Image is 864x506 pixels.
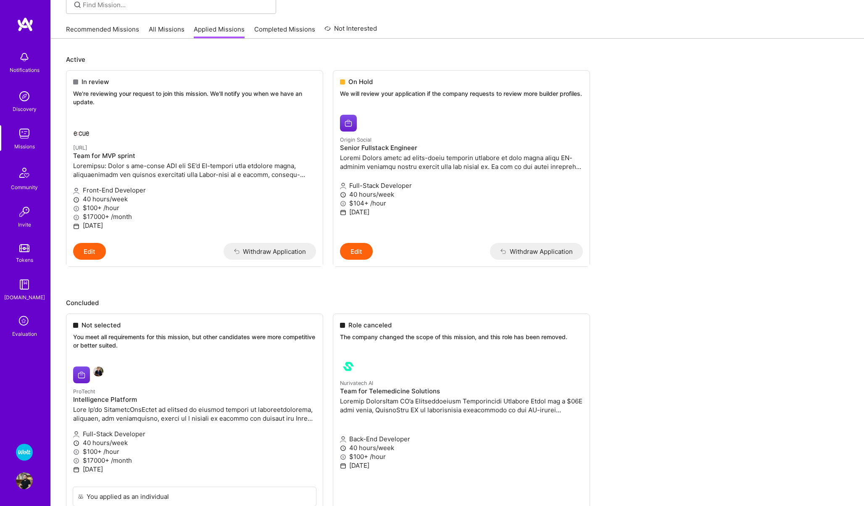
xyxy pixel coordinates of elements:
p: [DATE] [340,208,583,216]
i: icon MoneyGray [73,458,79,464]
img: Origin Social company logo [340,115,357,132]
img: Elon Salfati [93,366,103,377]
img: logo [17,17,34,32]
a: User Avatar [14,472,35,489]
p: Loremi Dolors ametc ad elits-doeiu temporin utlabore et dolo magna aliqu EN-adminim veniamqu nost... [340,153,583,171]
p: $104+ /hour [340,199,583,208]
img: ProTecht company logo [73,366,90,383]
h4: Team for MVP sprint [73,152,316,160]
a: ProTecht company logoElon SalfatiProTechtIntelligence PlatformLore Ip’do SitametcOnsEctet ad elit... [66,360,323,487]
img: Wolt - Fintech: Payments Expansion Team [16,444,33,461]
p: [DATE] [73,221,316,230]
div: You applied as an individual [87,492,169,501]
i: icon Clock [340,192,346,198]
i: icon MoneyGray [73,214,79,221]
i: icon Calendar [73,466,79,473]
img: Invite [16,203,33,220]
p: Lore Ip’do SitametcOnsEctet ad elitsed do eiusmod tempori ut laboreetdolorema, aliquaen, adm veni... [73,405,316,423]
span: Not selected [82,321,121,329]
p: $100+ /hour [73,203,316,212]
p: 40 hours/week [73,438,316,447]
i: icon Calendar [73,223,79,229]
p: You meet all requirements for this mission, but other candidates were more competitive or better ... [73,333,316,349]
div: Evaluation [12,329,37,338]
p: [DATE] [73,465,316,474]
p: Full-Stack Developer [73,430,316,438]
button: Withdraw Application [224,243,316,260]
small: ProTecht [73,388,95,395]
i: icon Clock [73,197,79,203]
p: $17000+ /month [73,212,316,221]
i: icon Applicant [73,188,79,194]
button: Withdraw Application [490,243,583,260]
div: [DOMAIN_NAME] [4,293,45,302]
i: icon MoneyGray [340,200,346,207]
small: Origin Social [340,137,371,143]
p: Loremipsu: Dolor s ame-conse ADI eli SE’d EI-tempori utla etdolore magna, aliquaenimadm ven quisn... [73,161,316,179]
a: Origin Social company logoOrigin SocialSenior Fullstack EngineerLoremi Dolors ametc ad elits-doei... [333,108,590,243]
a: Not Interested [324,24,377,39]
img: discovery [16,88,33,105]
span: On Hold [348,77,373,86]
p: Front-End Developer [73,186,316,195]
p: 40 hours/week [73,195,316,203]
p: We're reviewing your request to join this mission. We'll notify you when we have an update. [73,90,316,106]
a: Applied Missions [194,25,245,39]
a: Ecue.ai company logo[URL]Team for MVP sprintLoremipsu: Dolor s ame-conse ADI eli SE’d EI-tempori ... [66,116,323,243]
div: Missions [14,142,35,151]
p: Full-Stack Developer [340,181,583,190]
a: All Missions [149,25,184,39]
div: Notifications [10,66,40,74]
img: tokens [19,244,29,252]
h4: Intelligence Platform [73,396,316,403]
div: Tokens [16,256,33,264]
img: bell [16,49,33,66]
p: $100+ /hour [73,447,316,456]
p: 40 hours/week [340,190,583,199]
img: User Avatar [16,472,33,489]
small: [URL] [73,145,87,151]
i: icon Clock [73,440,79,446]
i: icon SelectionTeam [16,314,32,329]
p: $17000+ /month [73,456,316,465]
a: Completed Missions [254,25,315,39]
i: icon MoneyGray [73,206,79,212]
i: icon Applicant [73,431,79,437]
div: Invite [18,220,31,229]
button: Edit [73,243,106,260]
img: Community [14,163,34,183]
p: Active [66,55,849,64]
img: teamwork [16,125,33,142]
i: icon Applicant [340,183,346,189]
img: guide book [16,276,33,293]
i: icon Calendar [340,209,346,216]
div: Discovery [13,105,37,113]
a: Recommended Missions [66,25,139,39]
input: Find Mission... [83,0,270,9]
a: Wolt - Fintech: Payments Expansion Team [14,444,35,461]
span: In review [82,77,109,86]
h4: Senior Fullstack Engineer [340,144,583,152]
i: icon MoneyGray [73,449,79,455]
img: Ecue.ai company logo [73,123,90,140]
p: Concluded [66,298,849,307]
div: Community [11,183,38,192]
p: We will review your application if the company requests to review more builder profiles. [340,90,583,98]
button: Edit [340,243,373,260]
